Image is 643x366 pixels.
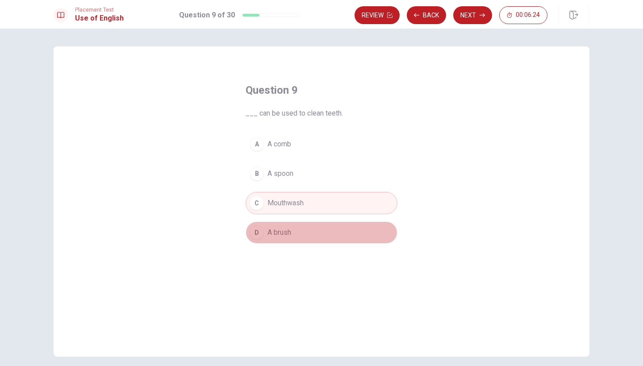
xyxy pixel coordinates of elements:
div: B [250,166,264,181]
h1: Use of English [75,13,124,24]
div: C [250,196,264,210]
button: BA spoon [246,162,397,185]
button: Review [355,6,400,24]
button: 00:06:24 [499,6,547,24]
div: D [250,225,264,240]
span: A comb [267,139,291,150]
span: A brush [267,227,291,238]
button: AA comb [246,133,397,155]
button: DA brush [246,221,397,244]
span: 00:06:24 [516,12,540,19]
span: Placement Test [75,7,124,13]
div: A [250,137,264,151]
button: Back [407,6,446,24]
h1: Question 9 of 30 [179,10,235,21]
button: Next [453,6,492,24]
span: ___ can be used to clean teeth. [246,108,397,119]
h4: Question 9 [246,83,397,97]
button: CMouthwash [246,192,397,214]
span: Mouthwash [267,198,304,208]
span: A spoon [267,168,293,179]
